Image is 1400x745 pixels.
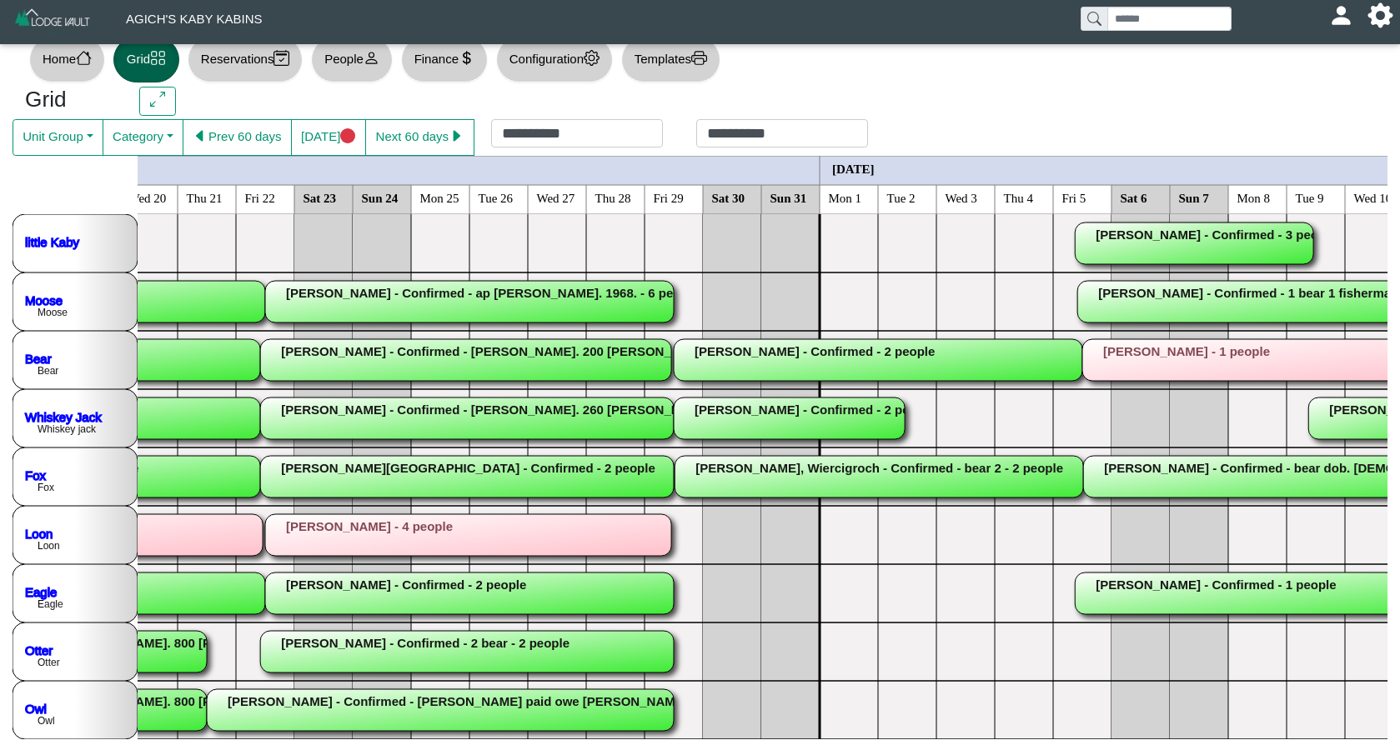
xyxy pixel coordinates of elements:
svg: search [1087,12,1101,25]
text: Bear [38,365,58,377]
text: Owl [38,715,55,727]
svg: arrows angle expand [150,92,166,107]
button: Homehouse [29,37,105,82]
text: [DATE] [832,162,875,175]
input: Check out [696,119,868,147]
text: Mon 25 [420,191,459,204]
svg: calendar2 check [273,50,289,66]
a: Loon [25,526,53,540]
button: Templatesprinter [621,37,720,82]
svg: currency dollar [459,50,474,66]
text: Eagle [38,598,63,610]
button: Reservationscalendar2 check [188,37,303,82]
button: Category [103,119,183,156]
text: Sat 30 [712,191,745,204]
text: Fri 29 [654,191,684,204]
svg: caret left fill [193,128,208,144]
a: Otter [25,642,53,657]
button: Unit Group [13,119,103,156]
button: Next 60 dayscaret right fill [365,119,474,156]
svg: house [76,50,92,66]
a: Eagle [25,584,57,598]
svg: gear fill [1374,9,1387,22]
text: Sun 7 [1179,191,1210,204]
button: caret left fillPrev 60 days [183,119,292,156]
a: Fox [25,467,47,482]
button: Peopleperson [311,37,392,82]
text: Wed 27 [537,191,575,204]
text: Mon 8 [1237,191,1271,204]
a: little Kaby [25,234,80,248]
text: Whiskey jack [38,423,97,435]
svg: person fill [1335,9,1347,22]
text: Mon 1 [829,191,862,204]
svg: grid [150,50,166,66]
svg: gear [584,50,600,66]
button: Configurationgear [496,37,613,82]
input: Check in [491,119,663,147]
text: Fri 22 [245,191,275,204]
text: Fri 5 [1062,191,1086,204]
text: Tue 2 [887,191,916,204]
text: Sun 31 [770,191,807,204]
text: Tue 26 [479,191,514,204]
button: Financecurrency dollar [401,37,488,82]
a: Whiskey Jack [25,409,102,423]
text: Wed 10 [1354,191,1392,204]
img: Z [13,7,93,36]
h3: Grid [25,87,114,113]
text: Wed 3 [946,191,977,204]
text: Thu 28 [595,191,631,204]
text: Fox [38,482,54,493]
button: Gridgrid [113,37,179,82]
a: Bear [25,351,52,365]
text: Thu 21 [187,191,223,204]
text: Moose [38,307,68,318]
button: [DATE]circle fill [291,119,366,156]
text: Otter [38,657,60,668]
button: arrows angle expand [139,87,175,117]
svg: printer [691,50,707,66]
text: Thu 4 [1004,191,1034,204]
text: Loon [38,540,60,552]
text: Wed 20 [128,191,167,204]
text: Sun 24 [362,191,399,204]
a: Moose [25,292,63,307]
a: Owl [25,701,47,715]
svg: caret right fill [449,128,464,144]
svg: circle fill [340,128,356,144]
text: Tue 9 [1296,191,1324,204]
text: Sat 6 [1121,191,1148,204]
text: Sat 23 [304,191,337,204]
svg: person [364,50,379,66]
